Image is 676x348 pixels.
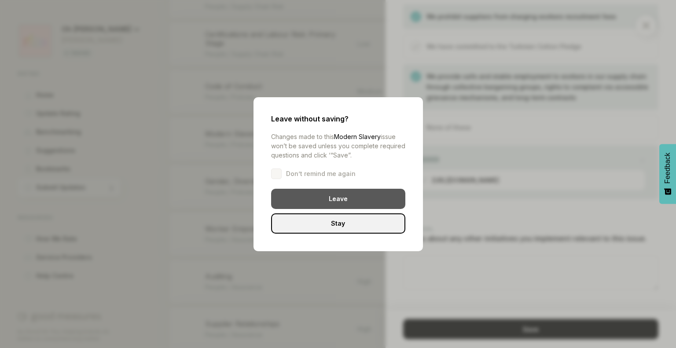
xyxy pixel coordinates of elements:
span: Modern Slavery [334,133,381,140]
div: Leave [271,189,405,209]
div: Stay [271,213,405,234]
button: Feedback - Show survey [659,144,676,204]
div: Leave without saving? [271,115,405,123]
span: Feedback [664,153,672,183]
span: Changes made to this issue won’t be saved unless you complete required questions and click ‘“Save”. [271,133,405,159]
span: Don’t remind me again [286,169,356,178]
